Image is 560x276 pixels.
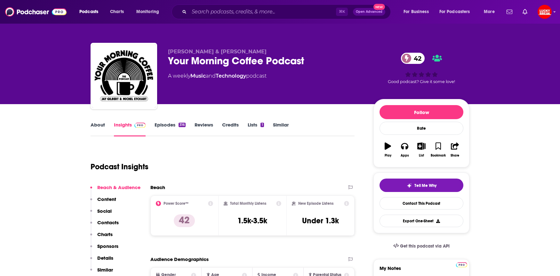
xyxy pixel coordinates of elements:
span: Tell Me Why [414,183,436,188]
button: open menu [132,7,167,17]
button: Show profile menu [538,5,552,19]
button: List [413,138,430,161]
span: Charts [110,7,124,16]
p: Sponsors [97,243,118,249]
button: tell me why sparkleTell Me Why [380,179,463,192]
button: Export One-Sheet [380,215,463,227]
a: Credits [222,122,239,136]
img: Podchaser - Follow, Share and Rate Podcasts [5,6,67,18]
p: Social [97,208,112,214]
p: Content [97,196,116,202]
div: Play [385,154,391,157]
h3: Under 1.3k [302,216,339,226]
a: Show notifications dropdown [520,6,530,17]
div: List [419,154,424,157]
p: Details [97,255,113,261]
p: 42 [174,214,195,227]
img: Podchaser Pro [456,262,467,267]
button: Reach & Audience [90,184,140,196]
button: Details [90,255,113,267]
a: Technology [216,73,246,79]
div: 1 [260,123,264,127]
h1: Podcast Insights [91,162,148,172]
div: Rate [380,122,463,135]
span: [PERSON_NAME] & [PERSON_NAME] [168,49,267,55]
span: Logged in as annagregory [538,5,552,19]
img: Your Morning Coffee Podcast [92,44,156,108]
h3: 1.5k-3.5k [237,216,267,226]
a: About [91,122,105,136]
a: 42 [401,53,425,64]
span: For Podcasters [439,7,470,16]
span: ⌘ K [336,8,348,16]
a: Pro website [456,261,467,267]
a: InsightsPodchaser Pro [114,122,146,136]
button: Play [380,138,396,161]
h2: Power Score™ [164,201,188,206]
button: Content [90,196,116,208]
h2: Audience Demographics [150,256,209,262]
button: open menu [435,7,479,17]
a: Charts [106,7,128,17]
p: Contacts [97,219,119,226]
span: 42 [407,53,425,64]
button: Apps [396,138,413,161]
a: Reviews [195,122,213,136]
p: Similar [97,267,113,273]
a: Contact This Podcast [380,197,463,210]
h2: New Episode Listens [298,201,333,206]
a: Similar [273,122,289,136]
button: Share [447,138,463,161]
button: Social [90,208,112,220]
span: Get this podcast via API [400,243,450,249]
span: Podcasts [79,7,98,16]
p: Reach & Audience [97,184,140,190]
div: Search podcasts, credits, & more... [178,4,397,19]
div: Bookmark [431,154,446,157]
p: Charts [97,231,113,237]
button: Charts [90,231,113,243]
a: Lists1 [248,122,264,136]
h2: Reach [150,184,165,190]
div: Share [451,154,459,157]
div: 42Good podcast? Give it some love! [373,49,469,88]
span: and [206,73,216,79]
span: New [373,4,385,10]
img: User Profile [538,5,552,19]
div: 316 [179,123,186,127]
span: For Business [404,7,429,16]
a: Show notifications dropdown [504,6,515,17]
button: open menu [399,7,437,17]
button: open menu [75,7,107,17]
button: Follow [380,105,463,119]
button: open menu [479,7,503,17]
img: tell me why sparkle [407,183,412,188]
h2: Total Monthly Listens [230,201,266,206]
button: Sponsors [90,243,118,255]
span: Open Advanced [356,10,382,13]
button: Bookmark [430,138,446,161]
span: Monitoring [136,7,159,16]
a: Episodes316 [155,122,186,136]
img: Podchaser Pro [134,123,146,128]
div: A weekly podcast [168,72,267,80]
button: Open AdvancedNew [353,8,385,16]
button: Contacts [90,219,119,231]
span: More [484,7,495,16]
a: Music [190,73,206,79]
a: Get this podcast via API [388,238,455,254]
span: Good podcast? Give it some love! [388,79,455,84]
div: Apps [401,154,409,157]
input: Search podcasts, credits, & more... [189,7,336,17]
